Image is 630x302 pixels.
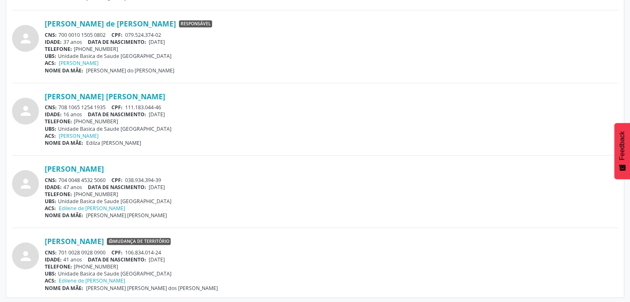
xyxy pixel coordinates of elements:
[618,131,626,160] span: Feedback
[88,184,146,191] span: DATA DE NASCIMENTO:
[45,270,56,277] span: UBS:
[45,92,165,101] a: [PERSON_NAME] [PERSON_NAME]
[59,205,125,212] a: Edilene de [PERSON_NAME]
[45,38,618,46] div: 37 anos
[125,31,161,38] span: 079.524.374-02
[88,38,146,46] span: DATA DE NASCIMENTO:
[45,104,57,111] span: CNS:
[45,125,618,132] div: Unidade Basica de Saude [GEOGRAPHIC_DATA]
[45,164,104,173] a: [PERSON_NAME]
[111,31,123,38] span: CPF:
[149,111,165,118] span: [DATE]
[45,205,56,212] span: ACS:
[88,256,146,263] span: DATA DE NASCIMENTO:
[59,60,99,67] a: [PERSON_NAME]
[59,132,99,139] a: [PERSON_NAME]
[45,263,618,270] div: [PHONE_NUMBER]
[111,104,123,111] span: CPF:
[45,285,83,292] span: NOME DA MÃE:
[107,238,171,245] span: Mudança de território
[45,263,72,270] span: TELEFONE:
[45,118,618,125] div: [PHONE_NUMBER]
[45,237,104,246] a: [PERSON_NAME]
[45,111,62,118] span: IDADE:
[45,191,618,198] div: [PHONE_NUMBER]
[149,184,165,191] span: [DATE]
[45,198,618,205] div: Unidade Basica de Saude [GEOGRAPHIC_DATA]
[45,177,618,184] div: 704 0048 4532 5060
[45,256,618,263] div: 41 anos
[45,249,57,256] span: CNS:
[45,38,62,46] span: IDADE:
[45,249,618,256] div: 701 0028 0928 0900
[18,176,33,191] i: person
[45,184,618,191] div: 47 anos
[45,60,56,67] span: ACS:
[149,38,165,46] span: [DATE]
[86,139,141,146] span: Edilza [PERSON_NAME]
[45,198,56,205] span: UBS:
[45,104,618,111] div: 708 1065 1254 1935
[88,111,146,118] span: DATA DE NASCIMENTO:
[45,212,83,219] span: NOME DA MÃE:
[45,46,72,53] span: TELEFONE:
[18,249,33,264] i: person
[45,191,72,198] span: TELEFONE:
[18,31,33,46] i: person
[45,277,56,284] span: ACS:
[111,177,123,184] span: CPF:
[614,123,630,179] button: Feedback - Mostrar pesquisa
[59,277,125,284] a: Edilene de [PERSON_NAME]
[45,270,618,277] div: Unidade Basica de Saude [GEOGRAPHIC_DATA]
[45,67,83,74] span: NOME DA MÃE:
[149,256,165,263] span: [DATE]
[45,125,56,132] span: UBS:
[125,249,161,256] span: 106.834.014-24
[45,118,72,125] span: TELEFONE:
[45,31,57,38] span: CNS:
[45,177,57,184] span: CNS:
[45,111,618,118] div: 16 anos
[45,256,62,263] span: IDADE:
[45,53,618,60] div: Unidade Basica de Saude [GEOGRAPHIC_DATA]
[45,132,56,139] span: ACS:
[111,249,123,256] span: CPF:
[86,67,174,74] span: [PERSON_NAME] do [PERSON_NAME]
[86,212,167,219] span: [PERSON_NAME] [PERSON_NAME]
[45,19,176,28] a: [PERSON_NAME] de [PERSON_NAME]
[18,103,33,118] i: person
[179,20,212,28] span: Responsável
[125,104,161,111] span: 111.183.044-46
[45,139,83,146] span: NOME DA MÃE:
[45,53,56,60] span: UBS:
[45,31,618,38] div: 700 0010 1505 0802
[45,46,618,53] div: [PHONE_NUMBER]
[125,177,161,184] span: 038.934.394-39
[86,285,218,292] span: [PERSON_NAME] [PERSON_NAME] dos [PERSON_NAME]
[45,184,62,191] span: IDADE:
